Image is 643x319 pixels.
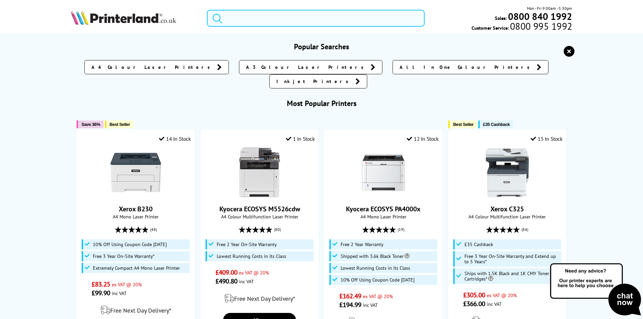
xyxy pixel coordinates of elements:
button: Best Seller [105,121,134,128]
span: (84) [521,223,528,236]
div: modal_delivery [204,289,315,308]
span: 10% Off Using Coupon Code [DATE] [93,242,167,247]
span: Free 2 Year On-Site Warranty [217,242,277,247]
div: 14 In Stock [159,135,191,142]
span: Extremely Compact A4 Mono Laser Printer [93,265,180,271]
span: Free 3 Year On-Site Warranty* [93,254,155,259]
img: Kyocera ECOSYS M5526cdw [234,147,285,198]
span: Lowest Running Costs in its Class [217,254,286,259]
span: Mon - Fri 9:00am - 5:30pm [527,5,572,11]
a: Kyocera ECOSYS PA4000x [358,192,409,199]
span: Free 3 Year On-Site Warranty and Extend up to 5 Years* [464,254,560,264]
a: Kyocera ECOSYS PA4000x [346,205,421,213]
span: ex VAT @ 20% [112,281,142,288]
span: (48) [150,223,157,236]
span: £162.49 [339,292,361,300]
div: 1 In Stock [286,135,315,142]
span: (80) [274,223,281,236]
span: inc VAT [112,290,127,296]
h3: Most Popular Printers [71,99,572,108]
a: Printerland Logo [71,10,199,26]
span: £35 Cashback [483,122,510,127]
a: Xerox B230 [110,192,161,199]
div: 15 In Stock [531,135,562,142]
a: A4 Colour Laser Printers [84,60,229,74]
span: Shipped with 3.6k Black Toner [341,254,409,259]
span: £194.99 [339,300,361,309]
span: Best Seller [110,122,130,127]
span: Ships with 1.5K Black and 1K CMY Toner Cartridges* [464,271,560,282]
a: Inkjet Printers [269,74,367,88]
span: Lowest Running Costs in its Class [341,265,410,271]
img: Xerox B230 [110,147,161,198]
span: ex VAT @ 20% [239,269,269,276]
span: ex VAT @ 20% [487,292,517,298]
span: Best Seller [453,122,474,127]
span: A4 Colour Multifunction Laser Printer [452,213,562,220]
a: Xerox C325 [482,192,533,199]
img: Open Live Chat window [548,262,643,318]
div: 12 In Stock [407,135,438,142]
span: A4 Colour Laser Printers [91,64,214,71]
span: Free 2 Year Warranty [341,242,383,247]
span: (19) [398,223,404,236]
span: Sales: [495,15,507,21]
a: Kyocera ECOSYS M5526cdw [219,205,300,213]
span: inc VAT [239,278,254,285]
a: Kyocera ECOSYS M5526cdw [234,192,285,199]
span: Inkjet Printers [276,78,352,85]
span: £366.00 [463,299,485,308]
span: £305.00 [463,291,485,299]
span: £490.80 [215,277,237,286]
span: 10% Off Using Coupon Code [DATE] [341,277,414,283]
span: £99.90 [91,289,110,297]
span: Customer Service: [472,23,572,31]
span: £35 Cashback [464,242,493,247]
span: £83.25 [91,280,110,289]
span: ex VAT @ 20% [363,293,393,299]
span: Save 36% [81,122,100,127]
a: 0800 840 1992 [507,13,572,20]
button: Best Seller [448,121,477,128]
span: A3 Colour Laser Printers [246,64,367,71]
h3: Popular Searches [71,42,572,51]
img: Kyocera ECOSYS PA4000x [358,147,409,198]
span: A4 Colour Multifunction Laser Printer [204,213,315,220]
span: A4 Mono Laser Printer [328,213,438,220]
a: Xerox C325 [490,205,524,213]
img: Xerox C325 [482,147,533,198]
button: £35 Cashback [478,121,513,128]
span: 0800 995 1992 [509,23,572,29]
span: £409.00 [215,268,237,277]
img: Printerland Logo [71,10,176,25]
a: All In One Colour Printers [393,60,548,74]
input: Search product or brand [207,10,425,27]
b: 0800 840 1992 [508,10,572,23]
span: inc VAT [487,301,502,307]
a: A3 Colour Laser Printers [239,60,382,74]
button: Save 36% [77,121,103,128]
span: A4 Mono Laser Printer [80,213,191,220]
a: Xerox B230 [119,205,153,213]
span: inc VAT [363,302,378,308]
span: All In One Colour Printers [400,64,533,71]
